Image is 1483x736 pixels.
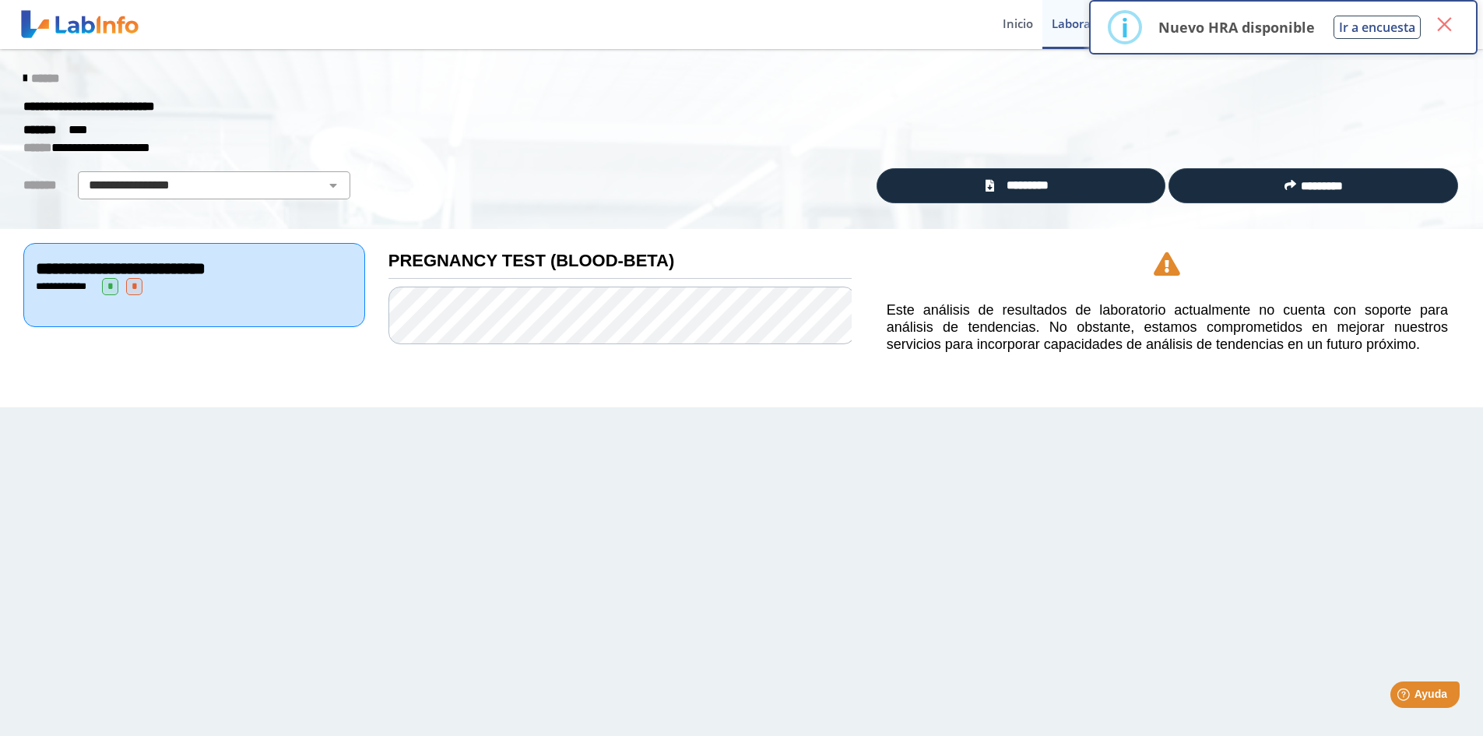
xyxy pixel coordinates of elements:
[1334,16,1421,39] button: Ir a encuesta
[1158,18,1315,37] p: Nuevo HRA disponible
[388,251,675,270] b: PREGNANCY TEST (BLOOD-BETA)
[887,302,1448,353] h5: Este análisis de resultados de laboratorio actualmente no cuenta con soporte para análisis de ten...
[1430,10,1458,38] button: Close this dialog
[1344,675,1466,719] iframe: Help widget launcher
[1121,13,1129,41] div: i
